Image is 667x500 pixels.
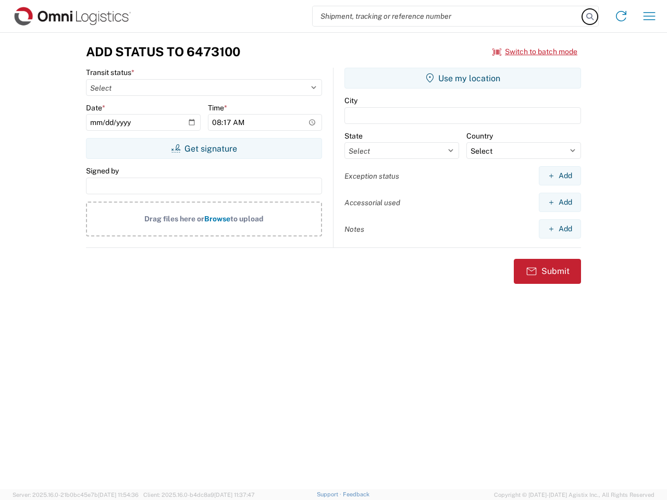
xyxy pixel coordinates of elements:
[539,193,581,212] button: Add
[344,96,357,105] label: City
[344,131,363,141] label: State
[539,166,581,185] button: Add
[86,103,105,113] label: Date
[313,6,583,26] input: Shipment, tracking or reference number
[86,68,134,77] label: Transit status
[344,224,364,234] label: Notes
[466,131,493,141] label: Country
[492,43,577,60] button: Switch to batch mode
[344,171,399,181] label: Exception status
[208,103,227,113] label: Time
[539,219,581,239] button: Add
[86,138,322,159] button: Get signature
[86,44,240,59] h3: Add Status to 6473100
[344,68,581,89] button: Use my location
[98,492,139,498] span: [DATE] 11:54:36
[230,215,264,223] span: to upload
[13,492,139,498] span: Server: 2025.16.0-21b0bc45e7b
[204,215,230,223] span: Browse
[86,166,119,176] label: Signed by
[344,198,400,207] label: Accessorial used
[494,490,654,499] span: Copyright © [DATE]-[DATE] Agistix Inc., All Rights Reserved
[144,215,204,223] span: Drag files here or
[143,492,255,498] span: Client: 2025.16.0-b4dc8a9
[317,491,343,497] a: Support
[214,492,255,498] span: [DATE] 11:37:47
[343,491,369,497] a: Feedback
[514,259,581,284] button: Submit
